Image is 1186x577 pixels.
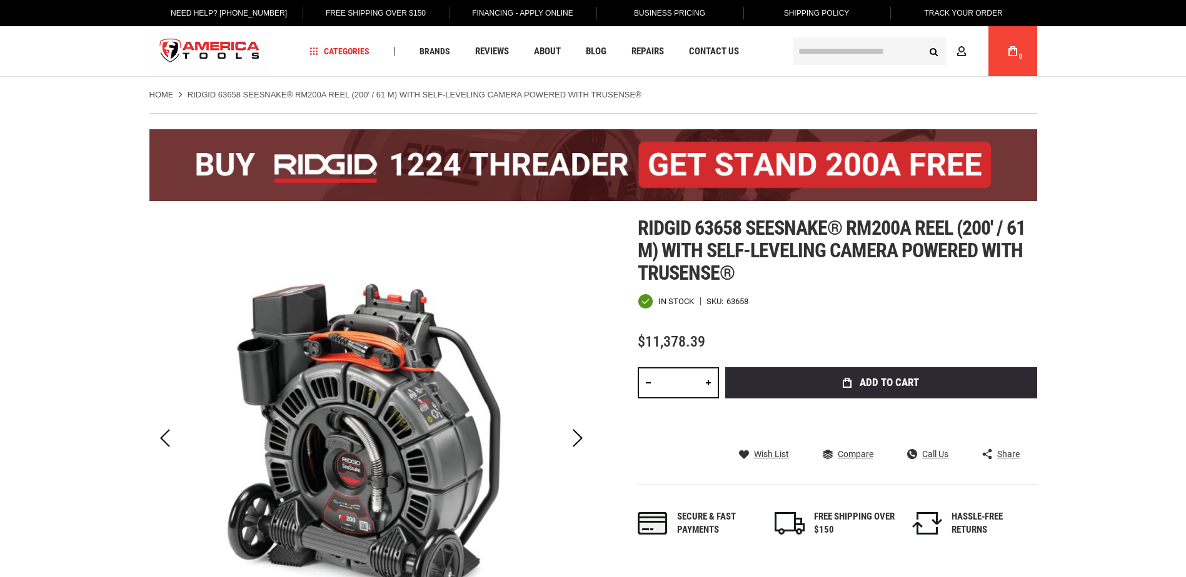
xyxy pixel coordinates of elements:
[754,450,789,458] span: Wish List
[638,293,694,309] div: Availability
[534,47,561,56] span: About
[638,333,705,350] span: $11,378.39
[997,450,1020,458] span: Share
[952,510,1033,537] div: HASSLE-FREE RETURNS
[188,90,641,99] strong: RIDGID 63658 SEESNAKE® RM200A REEL (200' / 61 M) WITH SELF-LEVELING CAMERA POWERED WITH TRUSENSE®
[626,43,670,60] a: Repairs
[860,377,919,388] span: Add to Cart
[922,39,946,63] button: Search
[638,512,668,535] img: payments
[149,89,174,101] a: Home
[470,43,515,60] a: Reviews
[475,47,509,56] span: Reviews
[580,43,612,60] a: Blog
[775,512,805,535] img: shipping
[739,448,789,460] a: Wish List
[689,47,739,56] span: Contact Us
[683,43,745,60] a: Contact Us
[725,367,1037,398] button: Add to Cart
[1019,53,1023,60] span: 0
[838,450,873,458] span: Compare
[149,129,1037,201] img: BOGO: Buy the RIDGID® 1224 Threader (26092), get the 92467 200A Stand FREE!
[814,510,895,537] div: FREE SHIPPING OVER $150
[414,43,456,60] a: Brands
[631,47,664,56] span: Repairs
[658,297,694,305] span: In stock
[420,47,450,56] span: Brands
[304,43,375,60] a: Categories
[784,9,850,17] span: Shipping Policy
[706,297,726,305] strong: SKU
[912,512,942,535] img: returns
[528,43,566,60] a: About
[638,216,1026,285] span: Ridgid 63658 seesnake® rm200a reel (200' / 61 m) with self-leveling camera powered with trusense®
[309,47,369,56] span: Categories
[1001,26,1025,76] a: 0
[149,28,271,75] a: store logo
[149,28,271,75] img: America Tools
[907,448,948,460] a: Call Us
[586,47,606,56] span: Blog
[823,448,873,460] a: Compare
[726,297,748,305] div: 63658
[677,510,758,537] div: Secure & fast payments
[723,402,1040,438] iframe: Secure express checkout frame
[922,450,948,458] span: Call Us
